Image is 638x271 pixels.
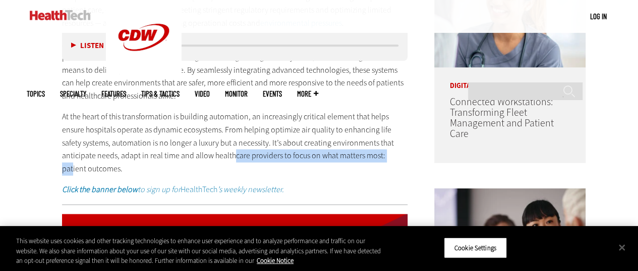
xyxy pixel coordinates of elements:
a: Log in [590,12,607,21]
p: Digital Workspace [434,67,586,89]
strong: Click the banner below [62,184,138,195]
a: Video [195,90,210,98]
a: Connected Workstations: Transforming Fleet Management and Patient Care [449,95,553,141]
em: ’s weekly newsletter. [217,184,284,195]
a: Click the banner belowto sign up forHealthTech’s weekly newsletter. [62,184,284,195]
button: Cookie Settings [444,237,507,258]
a: CDW [106,67,182,77]
button: Close [611,236,633,258]
em: to sign up for [62,184,181,195]
a: MonITor [225,90,248,98]
a: Events [263,90,282,98]
div: User menu [590,11,607,22]
span: Topics [27,90,45,98]
span: Specialty [60,90,86,98]
div: This website uses cookies and other tracking technologies to enhance user experience and to analy... [16,236,383,266]
a: Tips & Tactics [141,90,180,98]
p: At the heart of this transformation is building automation, an increasingly critical element that... [62,110,408,175]
a: Features [101,90,126,98]
span: More [297,90,318,98]
a: More information about your privacy [257,256,294,265]
img: Home [30,10,91,20]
